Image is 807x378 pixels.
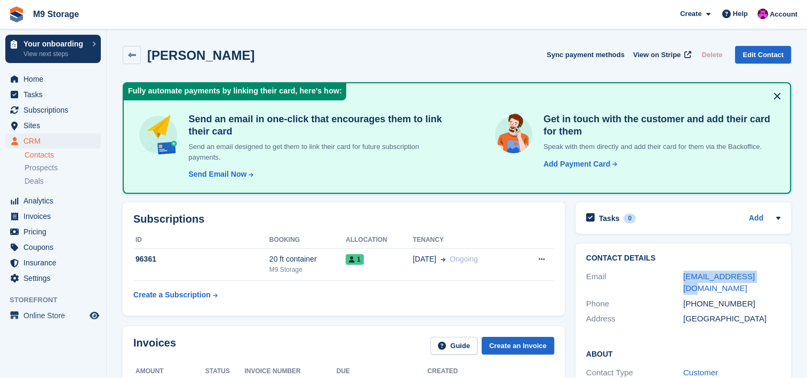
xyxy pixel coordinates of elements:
[599,214,620,223] h2: Tasks
[184,141,449,162] p: Send an email designed to get them to link their card for future subscription payments.
[749,212,763,225] a: Add
[25,150,101,160] a: Contacts
[430,337,477,355] a: Guide
[586,254,780,263] h2: Contact Details
[5,271,101,286] a: menu
[683,368,718,377] a: Customer
[133,289,211,301] div: Create a Subscription
[5,87,101,102] a: menu
[629,46,693,64] a: View on Stripe
[770,9,797,20] span: Account
[25,162,101,174] a: Prospects
[147,48,254,62] h2: [PERSON_NAME]
[5,209,101,224] a: menu
[683,272,755,293] a: [EMAIL_ADDRESS][DOMAIN_NAME]
[539,113,777,137] h4: Get in touch with the customer and add their card for them
[5,103,101,117] a: menu
[23,87,87,102] span: Tasks
[23,40,87,48] p: Your onboarding
[539,141,777,152] p: Speak with them directly and add their card for them via the Backoffice.
[5,118,101,133] a: menu
[25,163,58,173] span: Prospects
[5,255,101,270] a: menu
[23,103,87,117] span: Subscriptions
[184,113,449,137] h4: Send an email in one-click that encourages them to link their card
[133,285,218,305] a: Create a Subscription
[5,224,101,239] a: menu
[23,308,87,323] span: Online Store
[23,193,87,208] span: Analytics
[482,337,554,355] a: Create an Invoice
[124,83,346,100] div: Fully automate payments by linking their card, here's how:
[23,133,87,148] span: CRM
[269,232,346,249] th: Booking
[133,232,269,249] th: ID
[23,224,87,239] span: Pricing
[25,176,101,187] a: Deals
[5,308,101,323] a: menu
[683,298,780,310] div: [PHONE_NUMBER]
[25,176,44,186] span: Deals
[23,240,87,255] span: Coupons
[733,9,748,19] span: Help
[23,209,87,224] span: Invoices
[586,271,683,295] div: Email
[450,255,478,263] span: Ongoing
[586,298,683,310] div: Phone
[269,265,346,274] div: M9 Storage
[9,6,25,22] img: stora-icon-8386f47178a22dfd0bd8f6a31ec36ba5ce8667c1dd55bd0f319d3a0aa187defe.svg
[413,254,436,265] span: [DATE]
[5,72,101,86] a: menu
[697,46,726,64] button: Delete
[5,133,101,148] a: menu
[492,113,535,156] img: get-in-touch-e3e95b6451f4e49772a6039d3abdde126589d6f45a760754adfa51be33bf0f70.svg
[133,254,269,265] div: 96361
[683,313,780,325] div: [GEOGRAPHIC_DATA]
[735,46,791,64] a: Edit Contact
[586,313,683,325] div: Address
[413,232,518,249] th: Tenancy
[5,240,101,255] a: menu
[547,46,625,64] button: Sync payment methods
[539,159,618,170] a: Add Payment Card
[346,232,413,249] th: Allocation
[23,118,87,133] span: Sites
[680,9,701,19] span: Create
[23,271,87,286] span: Settings
[133,337,176,355] h2: Invoices
[544,159,610,170] div: Add Payment Card
[188,169,246,180] div: Send Email Now
[586,348,780,359] h2: About
[88,309,101,322] a: Preview store
[23,49,87,59] p: View next steps
[624,214,636,223] div: 0
[346,254,364,265] span: 1
[29,5,83,23] a: M9 Storage
[10,295,106,305] span: Storefront
[23,255,87,270] span: Insurance
[633,50,681,60] span: View on Stripe
[269,254,346,265] div: 20 ft container
[137,113,180,156] img: send-email-b5881ef4c8f827a638e46e229e590028c7e36e3a6c99d2365469aff88783de13.svg
[5,193,101,208] a: menu
[757,9,768,19] img: John Doyle
[23,72,87,86] span: Home
[133,213,554,225] h2: Subscriptions
[5,35,101,63] a: Your onboarding View next steps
